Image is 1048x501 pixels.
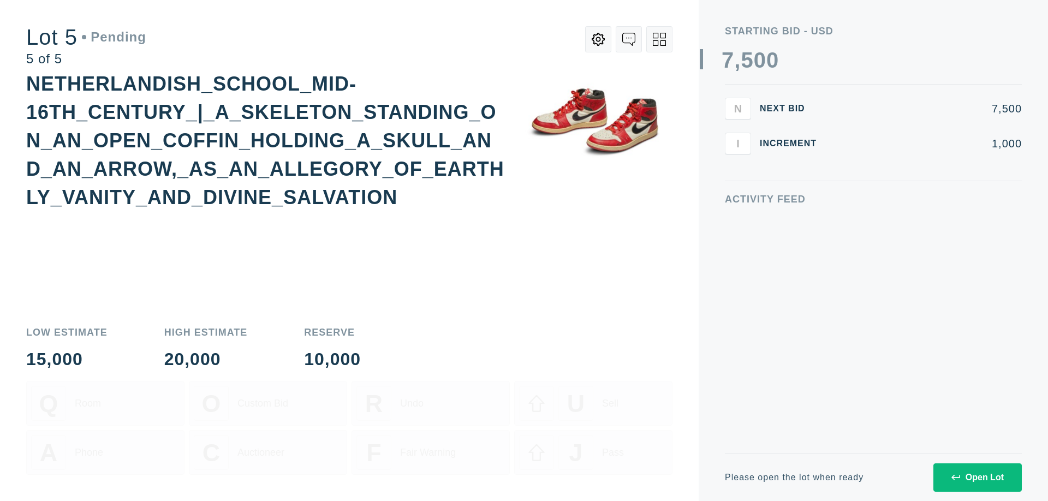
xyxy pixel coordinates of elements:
div: 5 [741,49,753,71]
div: Next Bid [760,104,825,113]
div: 20,000 [164,350,248,368]
div: 1,000 [834,138,1022,149]
div: NETHERLANDISH_SCHOOL_MID-16TH_CENTURY_|_A_SKELETON_STANDING_ON_AN_OPEN_COFFIN_HOLDING_A_SKULL_AND... [26,73,504,208]
div: Open Lot [951,473,1004,482]
button: I [725,133,751,154]
div: 7,500 [834,103,1022,114]
div: Please open the lot when ready [725,473,864,482]
div: Lot 5 [26,26,146,48]
span: I [736,137,740,150]
div: Low Estimate [26,327,108,337]
div: High Estimate [164,327,248,337]
div: Pending [82,31,146,44]
div: 10,000 [304,350,361,368]
div: 15,000 [26,350,108,368]
div: 0 [754,49,766,71]
button: Open Lot [933,463,1022,492]
div: Reserve [304,327,361,337]
div: Increment [760,139,825,148]
button: N [725,98,751,120]
div: Activity Feed [725,194,1022,204]
span: N [734,102,742,115]
div: 0 [766,49,779,71]
div: , [734,49,741,267]
div: 5 of 5 [26,52,146,65]
div: 7 [722,49,734,71]
div: Starting Bid - USD [725,26,1022,36]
